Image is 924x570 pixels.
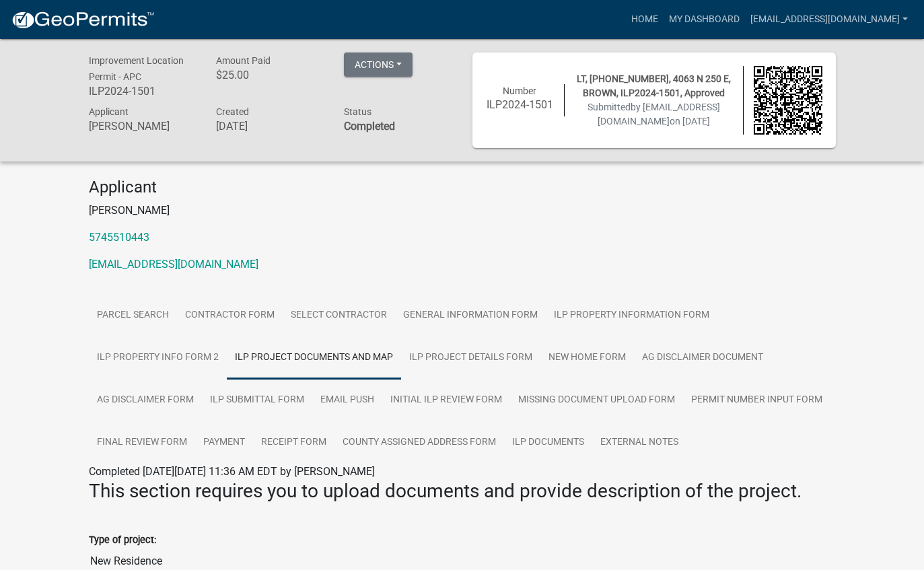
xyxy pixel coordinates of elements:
h6: [DATE] [216,120,324,133]
a: 5745510443 [89,231,149,244]
span: by [EMAIL_ADDRESS][DOMAIN_NAME] [598,102,720,127]
a: External Notes [592,421,686,464]
a: Home [626,7,664,32]
h6: ILP2024-1501 [486,98,555,111]
span: Status [344,106,371,117]
span: Created [216,106,249,117]
h6: ILP2024-1501 [89,85,197,98]
a: Payment [195,421,253,464]
a: Parcel search [89,294,177,337]
a: Ag Disclaimer Form [89,379,202,422]
a: Contractor Form [177,294,283,337]
span: Applicant [89,106,129,117]
p: [PERSON_NAME] [89,203,836,219]
h3: This section requires you to upload documents and provide description of the project. [89,480,836,503]
a: ILP Documents [504,421,592,464]
a: ILP Project Details Form [401,336,540,380]
h4: Applicant [89,178,836,197]
a: [EMAIL_ADDRESS][DOMAIN_NAME] [745,7,913,32]
a: New Home Form [540,336,634,380]
span: Number [503,85,536,96]
a: Ag Disclaimer Document [634,336,771,380]
a: Email Push [312,379,382,422]
a: Missing Document Upload Form [510,379,683,422]
a: Final Review Form [89,421,195,464]
a: Initial ILP Review Form [382,379,510,422]
a: Permit Number Input Form [683,379,830,422]
a: County Assigned Address Form [334,421,504,464]
span: LT, [PHONE_NUMBER], 4063 N 250 E, BROWN, ILP2024-1501, Approved [577,73,731,98]
label: Type of project: [89,536,156,545]
a: ILP Project Documents and Map [227,336,401,380]
a: ILP Property Info Form 2 [89,336,227,380]
span: Improvement Location Permit - APC [89,55,184,82]
a: ILP Property Information Form [546,294,717,337]
img: QR code [754,66,822,135]
span: Amount Paid [216,55,271,66]
span: Submitted on [DATE] [588,102,720,127]
a: Select contractor [283,294,395,337]
a: Receipt Form [253,421,334,464]
h6: [PERSON_NAME] [89,120,197,133]
button: Actions [344,52,413,77]
h6: $25.00 [216,69,324,81]
a: My Dashboard [664,7,745,32]
a: [EMAIL_ADDRESS][DOMAIN_NAME] [89,258,258,271]
strong: Completed [344,120,395,133]
span: Completed [DATE][DATE] 11:36 AM EDT by [PERSON_NAME] [89,465,375,478]
a: ILP Submittal Form [202,379,312,422]
a: General Information Form [395,294,546,337]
